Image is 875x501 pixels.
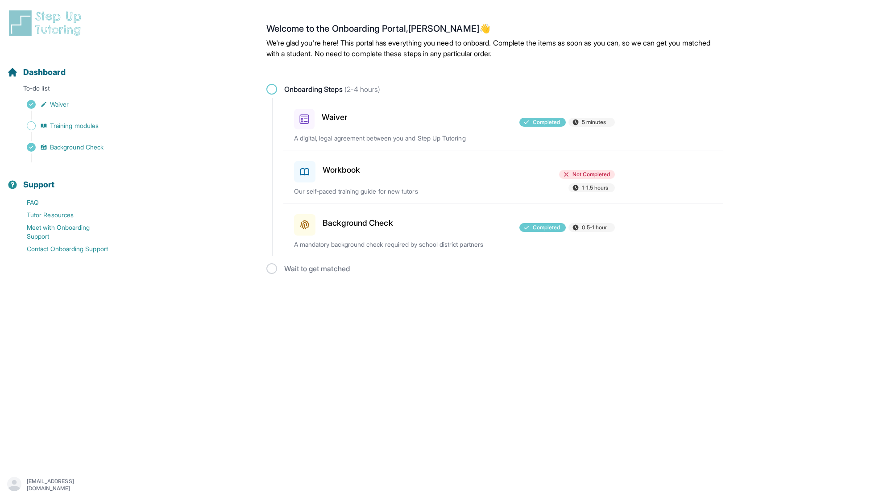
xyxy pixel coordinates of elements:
[283,203,723,256] a: Background CheckCompleted0.5-1 hourA mandatory background check required by school district partners
[294,187,503,196] p: Our self-paced training guide for new tutors
[27,478,107,492] p: [EMAIL_ADDRESS][DOMAIN_NAME]
[294,240,503,249] p: A mandatory background check required by school district partners
[7,243,114,255] a: Contact Onboarding Support
[7,141,114,153] a: Background Check
[572,171,610,178] span: Not Completed
[343,85,381,94] span: (2-4 hours)
[323,217,393,229] h3: Background Check
[7,9,87,37] img: logo
[7,196,114,209] a: FAQ
[7,66,66,79] a: Dashboard
[50,143,104,152] span: Background Check
[7,477,107,493] button: [EMAIL_ADDRESS][DOMAIN_NAME]
[284,84,381,95] span: Onboarding Steps
[533,119,560,126] span: Completed
[7,120,114,132] a: Training modules
[533,224,560,231] span: Completed
[4,52,110,82] button: Dashboard
[23,66,66,79] span: Dashboard
[283,150,723,203] a: WorkbookNot Completed1-1.5 hoursOur self-paced training guide for new tutors
[323,164,361,176] h3: Workbook
[322,111,347,124] h3: Waiver
[266,23,723,37] h2: Welcome to the Onboarding Portal, [PERSON_NAME] 👋
[23,178,55,191] span: Support
[7,221,114,243] a: Meet with Onboarding Support
[7,98,114,111] a: Waiver
[7,209,114,221] a: Tutor Resources
[50,100,69,109] span: Waiver
[582,184,609,191] span: 1-1.5 hours
[294,134,503,143] p: A digital, legal agreement between you and Step Up Tutoring
[582,224,607,231] span: 0.5-1 hour
[4,84,110,96] p: To-do list
[50,121,99,130] span: Training modules
[266,37,723,59] p: We're glad you're here! This portal has everything you need to onboard. Complete the items as soo...
[582,119,606,126] span: 5 minutes
[4,164,110,195] button: Support
[283,98,723,150] a: WaiverCompleted5 minutesA digital, legal agreement between you and Step Up Tutoring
